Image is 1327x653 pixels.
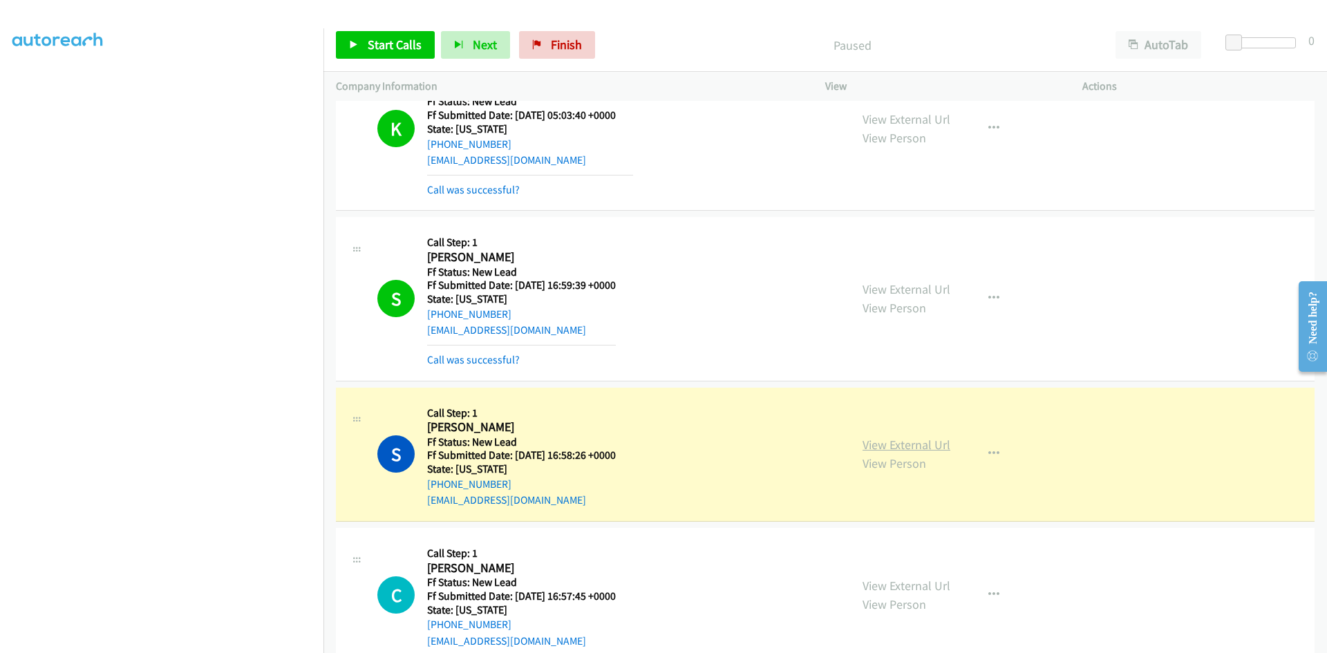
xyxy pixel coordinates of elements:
[427,406,616,420] h5: Call Step: 1
[863,130,926,146] a: View Person
[427,307,511,321] a: [PHONE_NUMBER]
[377,435,415,473] h1: S
[519,31,595,59] a: Finish
[427,576,616,589] h5: Ff Status: New Lead
[427,462,616,476] h5: State: [US_STATE]
[377,576,415,614] div: The call is yet to be attempted
[473,37,497,53] span: Next
[336,31,435,59] a: Start Calls
[427,560,616,576] h2: [PERSON_NAME]
[863,596,926,612] a: View Person
[368,37,422,53] span: Start Calls
[427,477,511,491] a: [PHONE_NUMBER]
[427,183,520,196] a: Call was successful?
[427,265,616,279] h5: Ff Status: New Lead
[427,353,520,366] a: Call was successful?
[427,435,616,449] h5: Ff Status: New Lead
[863,111,950,127] a: View External Url
[441,31,510,59] button: Next
[863,455,926,471] a: View Person
[336,78,800,95] p: Company Information
[614,36,1091,55] p: Paused
[427,236,616,249] h5: Call Step: 1
[427,153,586,167] a: [EMAIL_ADDRESS][DOMAIN_NAME]
[427,618,511,631] a: [PHONE_NUMBER]
[1082,78,1315,95] p: Actions
[427,292,616,306] h5: State: [US_STATE]
[427,138,511,151] a: [PHONE_NUMBER]
[427,95,633,108] h5: Ff Status: New Lead
[427,547,616,560] h5: Call Step: 1
[427,249,616,265] h2: [PERSON_NAME]
[863,281,950,297] a: View External Url
[427,323,586,337] a: [EMAIL_ADDRESS][DOMAIN_NAME]
[427,493,586,507] a: [EMAIL_ADDRESS][DOMAIN_NAME]
[427,589,616,603] h5: Ff Submitted Date: [DATE] 16:57:45 +0000
[825,78,1057,95] p: View
[863,437,950,453] a: View External Url
[427,603,616,617] h5: State: [US_STATE]
[863,300,926,316] a: View Person
[427,448,616,462] h5: Ff Submitted Date: [DATE] 16:58:26 +0000
[377,280,415,317] h1: S
[1308,31,1315,50] div: 0
[377,576,415,614] h1: C
[427,419,616,435] h2: [PERSON_NAME]
[427,634,586,647] a: [EMAIL_ADDRESS][DOMAIN_NAME]
[427,278,616,292] h5: Ff Submitted Date: [DATE] 16:59:39 +0000
[377,110,415,147] h1: K
[427,108,633,122] h5: Ff Submitted Date: [DATE] 05:03:40 +0000
[1116,31,1201,59] button: AutoTab
[1287,272,1327,381] iframe: Resource Center
[1232,37,1296,48] div: Delay between calls (in seconds)
[427,122,633,136] h5: State: [US_STATE]
[863,578,950,594] a: View External Url
[551,37,582,53] span: Finish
